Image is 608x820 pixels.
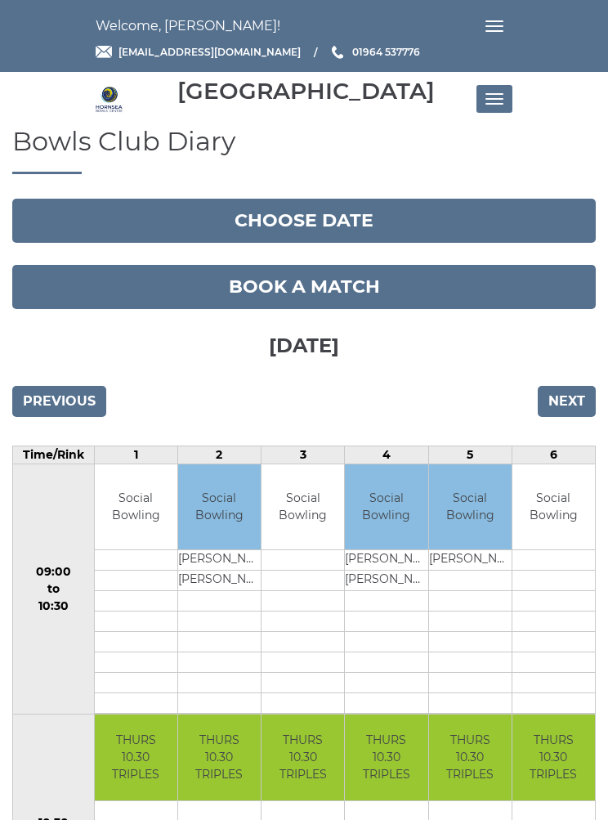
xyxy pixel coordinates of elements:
[178,550,261,571] td: [PERSON_NAME]
[262,715,344,800] td: THURS 10.30 TRIPLES
[345,446,428,464] td: 4
[12,127,596,174] h1: Bowls Club Diary
[12,265,596,309] a: Book a match
[13,464,95,715] td: 09:00 to 10:30
[429,715,512,800] td: THURS 10.30 TRIPLES
[512,446,595,464] td: 6
[94,446,177,464] td: 1
[352,46,420,58] span: 01964 537776
[262,446,345,464] td: 3
[177,446,261,464] td: 2
[12,386,106,417] input: Previous
[329,44,420,60] a: Phone us 01964 537776
[345,464,427,550] td: Social Bowling
[96,12,512,40] nav: Welcome, [PERSON_NAME]!
[118,46,301,58] span: [EMAIL_ADDRESS][DOMAIN_NAME]
[12,199,596,243] button: Choose date
[178,715,261,800] td: THURS 10.30 TRIPLES
[177,78,435,104] div: [GEOGRAPHIC_DATA]
[95,715,177,800] td: THURS 10.30 TRIPLES
[428,446,512,464] td: 5
[96,86,123,113] img: Hornsea Bowls Centre
[538,386,596,417] input: Next
[512,464,595,550] td: Social Bowling
[345,571,427,591] td: [PERSON_NAME]
[476,85,512,113] button: Toggle navigation
[512,715,595,800] td: THURS 10.30 TRIPLES
[178,571,261,591] td: [PERSON_NAME]
[262,464,344,550] td: Social Bowling
[95,464,177,550] td: Social Bowling
[476,12,512,40] button: Toggle navigation
[332,46,343,59] img: Phone us
[345,550,427,571] td: [PERSON_NAME]
[429,550,512,571] td: [PERSON_NAME]
[429,464,512,550] td: Social Bowling
[96,44,301,60] a: Email [EMAIL_ADDRESS][DOMAIN_NAME]
[13,446,95,464] td: Time/Rink
[345,715,427,800] td: THURS 10.30 TRIPLES
[12,309,596,378] h3: [DATE]
[178,464,261,550] td: Social Bowling
[96,46,112,58] img: Email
